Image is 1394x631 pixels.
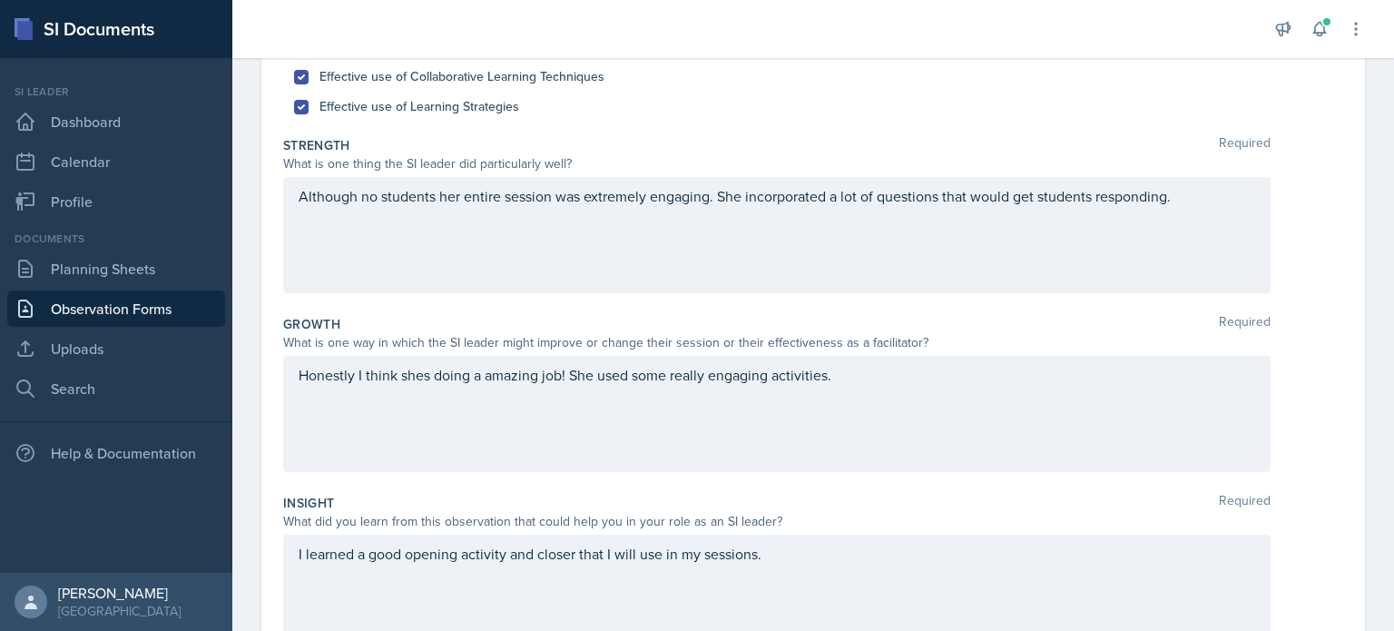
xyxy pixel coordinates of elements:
a: Calendar [7,143,225,180]
div: Si leader [7,84,225,100]
div: [GEOGRAPHIC_DATA] [58,602,181,620]
div: What is one thing the SI leader did particularly well? [283,154,1271,173]
span: Required [1219,136,1271,154]
a: Planning Sheets [7,251,225,287]
label: Growth [283,315,340,333]
a: Profile [7,183,225,220]
a: Observation Forms [7,291,225,327]
p: Although no students her entire session was extremely engaging. She incorporated a lot of questio... [299,185,1255,207]
label: Effective use of Learning Strategies [319,97,519,116]
label: Strength [283,136,350,154]
a: Search [7,370,225,407]
span: Required [1219,315,1271,333]
div: Documents [7,231,225,247]
p: I learned a good opening activity and closer that I will use in my sessions. [299,543,1255,565]
div: What is one way in which the SI leader might improve or change their session or their effectivene... [283,333,1271,352]
div: What did you learn from this observation that could help you in your role as an SI leader? [283,512,1271,531]
label: Insight [283,494,334,512]
p: Honestly I think shes doing a amazing job! She used some really engaging activities. [299,364,1255,386]
a: Dashboard [7,104,225,140]
div: Help & Documentation [7,435,225,471]
label: Effective use of Collaborative Learning Techniques [319,67,604,86]
div: [PERSON_NAME] [58,584,181,602]
span: Required [1219,494,1271,512]
a: Uploads [7,330,225,367]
